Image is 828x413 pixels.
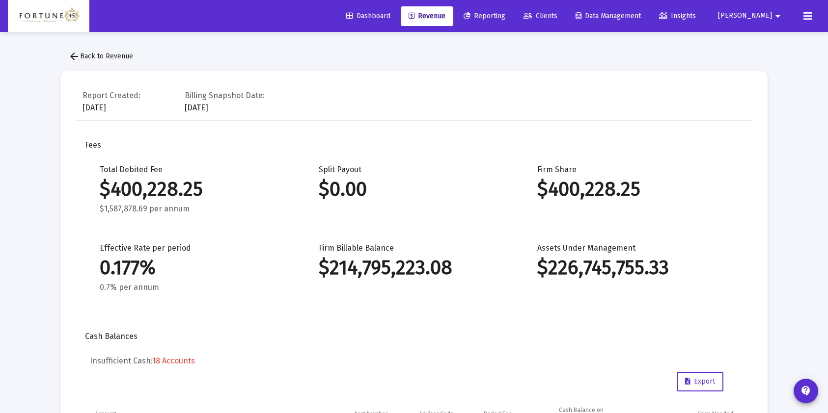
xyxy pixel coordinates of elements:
[401,6,453,26] a: Revenue
[100,184,289,194] div: $400,228.25
[68,51,80,62] mat-icon: arrow_back
[706,6,796,26] button: [PERSON_NAME]
[537,243,727,292] div: Assets Under Management
[68,52,133,60] span: Back to Revenue
[524,12,557,20] span: Clients
[568,6,649,26] a: Data Management
[85,332,743,341] div: Cash Balances
[516,6,565,26] a: Clients
[15,6,82,26] img: Dashboard
[338,6,398,26] a: Dashboard
[100,165,289,214] div: Total Debited Fee
[677,372,723,391] button: Export
[152,356,195,365] span: 18 Accounts
[800,385,812,397] mat-icon: contact_support
[185,91,265,101] div: Billing Snapshot Date:
[319,184,508,194] div: $0.00
[185,88,265,113] div: [DATE]
[60,47,141,66] button: Back to Revenue
[319,243,508,292] div: Firm Billable Balance
[464,12,505,20] span: Reporting
[100,263,289,273] div: 0.177%
[409,12,445,20] span: Revenue
[537,263,727,273] div: $226,745,755.33
[85,140,743,150] div: Fees
[83,91,140,101] div: Report Created:
[685,377,715,386] span: Export
[319,165,508,214] div: Split Payout
[718,12,772,20] span: [PERSON_NAME]
[90,356,738,366] h5: Insufficient Cash:
[346,12,390,20] span: Dashboard
[100,204,289,214] div: $1,587,878.69 per annum
[100,283,289,292] div: 0.7% per annum
[456,6,513,26] a: Reporting
[651,6,704,26] a: Insights
[772,6,784,26] mat-icon: arrow_drop_down
[319,263,508,273] div: $214,795,223.08
[537,184,727,194] div: $400,228.25
[83,88,140,113] div: [DATE]
[100,243,289,292] div: Effective Rate per period
[576,12,641,20] span: Data Management
[537,165,727,214] div: Firm Share
[659,12,696,20] span: Insights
